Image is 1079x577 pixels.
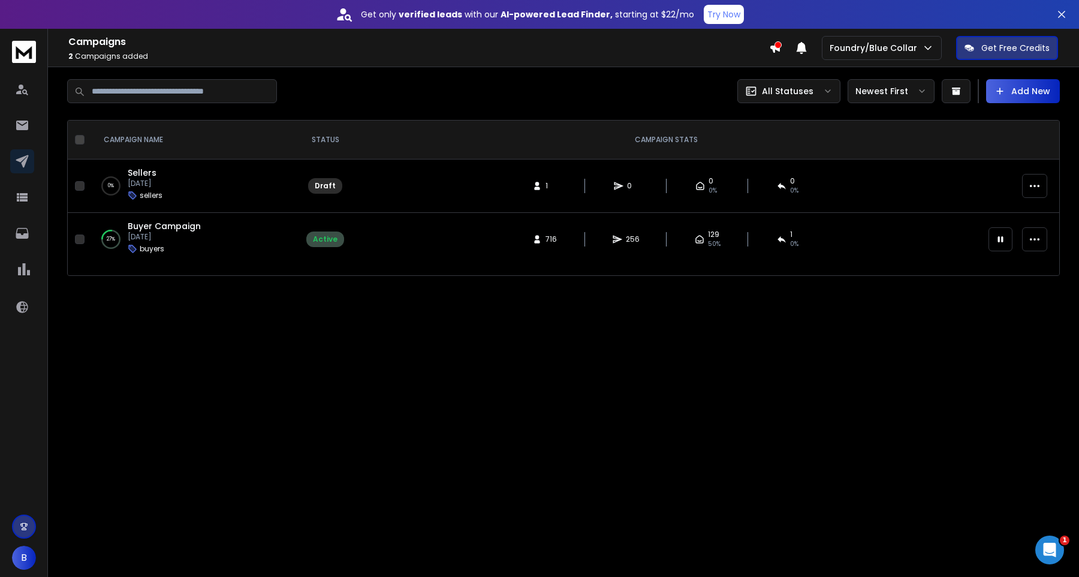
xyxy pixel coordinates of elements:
span: 0 % [790,239,798,249]
span: 0 [627,181,639,191]
td: 0%Sellers[DATE]sellers [89,160,299,213]
span: 0 [790,176,795,186]
p: sellers [140,191,162,200]
p: 27 % [107,233,115,245]
span: 50 % [708,239,721,249]
span: 0 [709,176,713,186]
span: 1 [545,181,557,191]
p: Get Free Credits [981,42,1050,54]
span: 1 [790,230,792,239]
th: CAMPAIGN STATS [351,121,981,160]
th: STATUS [299,121,351,160]
div: Draft [315,181,336,191]
button: Newest First [848,79,935,103]
a: Sellers [128,167,156,179]
p: Get only with our starting at $22/mo [361,8,694,20]
p: buyers [140,244,164,254]
p: All Statuses [762,85,813,97]
button: Get Free Credits [956,36,1058,60]
button: B [12,546,36,570]
button: Try Now [704,5,744,24]
span: 256 [626,235,640,244]
button: Add New [986,79,1060,103]
p: Campaigns added [68,52,769,61]
div: Active [313,235,337,244]
strong: AI-powered Lead Finder, [501,8,613,20]
strong: verified leads [399,8,462,20]
img: logo [12,41,36,63]
th: CAMPAIGN NAME [89,121,299,160]
p: 0 % [108,180,114,192]
span: 0% [790,186,798,196]
span: 129 [708,230,719,239]
p: Try Now [707,8,740,20]
span: 1 [1060,536,1069,545]
iframe: Intercom live chat [1035,536,1064,564]
p: [DATE] [128,179,162,188]
h1: Campaigns [68,35,769,49]
td: 27%Buyer Campaign[DATE]buyers [89,213,299,266]
span: 0% [709,186,717,196]
p: Foundry/Blue Collar [830,42,922,54]
a: Buyer Campaign [128,220,201,232]
span: 716 [545,235,557,244]
p: [DATE] [128,232,201,242]
span: 2 [68,51,73,61]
